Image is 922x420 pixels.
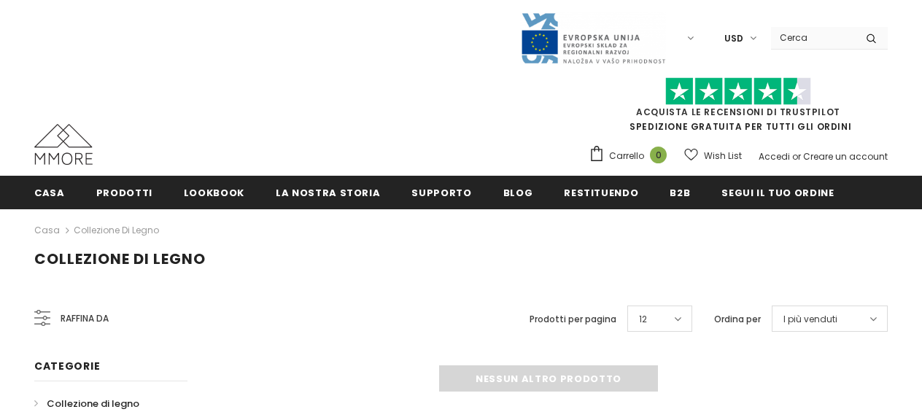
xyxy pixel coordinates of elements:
[650,147,667,163] span: 0
[96,176,152,209] a: Prodotti
[714,312,761,327] label: Ordina per
[34,249,206,269] span: Collezione di legno
[530,312,616,327] label: Prodotti per pagina
[184,186,244,200] span: Lookbook
[74,224,159,236] a: Collezione di legno
[184,176,244,209] a: Lookbook
[609,149,644,163] span: Carrello
[34,186,65,200] span: Casa
[520,31,666,44] a: Javni Razpis
[803,150,888,163] a: Creare un account
[589,84,888,133] span: SPEDIZIONE GRATUITA PER TUTTI GLI ORDINI
[34,391,139,416] a: Collezione di legno
[276,176,380,209] a: La nostra storia
[783,312,837,327] span: I più venduti
[721,176,834,209] a: Segui il tuo ordine
[34,124,93,165] img: Casi MMORE
[771,27,855,48] input: Search Site
[96,186,152,200] span: Prodotti
[564,176,638,209] a: Restituendo
[520,12,666,65] img: Javni Razpis
[639,312,647,327] span: 12
[34,359,100,373] span: Categorie
[34,222,60,239] a: Casa
[704,149,742,163] span: Wish List
[34,176,65,209] a: Casa
[721,186,834,200] span: Segui il tuo ordine
[670,186,690,200] span: B2B
[564,186,638,200] span: Restituendo
[276,186,380,200] span: La nostra storia
[759,150,790,163] a: Accedi
[47,397,139,411] span: Collezione di legno
[670,176,690,209] a: B2B
[792,150,801,163] span: or
[589,145,674,167] a: Carrello 0
[411,186,471,200] span: supporto
[724,31,743,46] span: USD
[503,176,533,209] a: Blog
[411,176,471,209] a: supporto
[665,77,811,106] img: Fidati di Pilot Stars
[684,143,742,168] a: Wish List
[636,106,840,118] a: Acquista le recensioni di TrustPilot
[61,311,109,327] span: Raffina da
[503,186,533,200] span: Blog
